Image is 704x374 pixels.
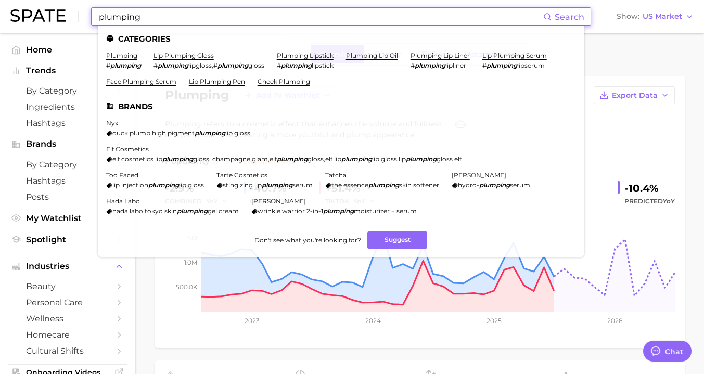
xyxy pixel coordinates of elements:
span: gel cream [208,207,239,215]
a: personal care [8,294,127,311]
button: Suggest [367,231,427,249]
div: , [153,61,264,69]
span: # [482,61,487,69]
button: ShowUS Market [614,10,696,23]
span: # [411,61,415,69]
em: plumping [177,207,208,215]
span: hydro- [458,181,479,189]
span: My Watchlist [26,213,109,223]
em: plumping [487,61,517,69]
a: Home [8,42,127,58]
em: plumping [158,61,188,69]
span: wrinkle warrior 2-in-1 [258,207,323,215]
a: homecare [8,327,127,343]
button: Export Data [594,86,675,104]
span: elf [270,155,277,163]
span: Posts [26,192,109,202]
span: lipgloss [188,61,212,69]
span: personal care [26,298,109,307]
span: # [106,61,110,69]
a: [PERSON_NAME] [251,197,306,205]
span: Export Data [612,91,658,100]
span: Don't see what you're looking for? [254,236,361,244]
em: plumping [262,181,292,189]
em: plumping [277,155,308,163]
a: plumping [106,51,137,59]
em: plumping [110,61,141,69]
a: [PERSON_NAME] [452,171,506,179]
button: Brands [8,136,127,152]
span: Spotlight [26,235,109,244]
a: Hashtags [8,115,127,131]
span: sting zing lip [223,181,262,189]
span: lip gloss [179,181,204,189]
tspan: 2025 [487,317,502,325]
span: Trends [26,66,109,75]
span: Home [26,45,109,55]
input: Search here for a brand, industry, or ingredient [98,8,543,25]
span: Search [555,12,584,22]
a: nyx [106,119,118,127]
span: moisturizer + serum [354,207,417,215]
span: # [277,61,281,69]
a: plumping lip liner [411,51,470,59]
em: plumping [323,207,354,215]
a: lip plumping gloss [153,51,214,59]
button: Industries [8,259,127,274]
span: Show [617,14,639,19]
span: gloss [308,155,324,163]
span: by Category [26,160,109,170]
a: wellness [8,311,127,327]
a: elf cosmetics [106,145,149,153]
span: US Market [643,14,682,19]
li: Categories [106,34,576,43]
span: lipstick [312,61,334,69]
a: plumping lip oil [346,51,398,59]
span: elf lip [325,155,341,163]
span: serum [510,181,530,189]
em: plumping [341,155,372,163]
span: serum [292,181,313,189]
span: homecare [26,330,109,340]
em: plumping [415,61,445,69]
em: plumping [162,155,193,163]
li: Brands [106,102,576,111]
a: hada labo [106,197,140,205]
span: lipserum [517,61,545,69]
em: plumping [406,155,437,163]
em: plumping [368,181,399,189]
em: plumping [195,129,225,137]
span: cultural shifts [26,346,109,356]
a: lip plumping pen [189,78,245,85]
span: lip [399,155,406,163]
span: Predicted [624,195,675,208]
span: beauty [26,281,109,291]
span: Industries [26,262,109,271]
span: Brands [26,139,109,149]
span: elf cosmetics lip [112,155,162,163]
span: the essence [331,181,368,189]
span: gloss [248,61,264,69]
img: SPATE [10,9,66,22]
tspan: 2026 [607,317,622,325]
span: skin softener [399,181,439,189]
em: plumping [479,181,510,189]
span: gloss elf [437,155,462,163]
span: Ingredients [26,102,109,112]
tspan: 2023 [244,317,259,325]
a: plumping lipstick [277,51,334,59]
span: YoY [663,197,675,205]
a: lip plumping serum [482,51,547,59]
span: lipliner [445,61,466,69]
span: hada labo tokyo skin [112,207,177,215]
a: too faced [106,171,138,179]
span: Hashtags [26,176,109,186]
a: Posts [8,189,127,205]
div: , , , [106,155,462,163]
span: lip gloss [225,129,250,137]
span: # [213,61,217,69]
a: My Watchlist [8,210,127,226]
a: beauty [8,278,127,294]
span: lip injection [112,181,148,189]
a: cheek plumping [258,78,310,85]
